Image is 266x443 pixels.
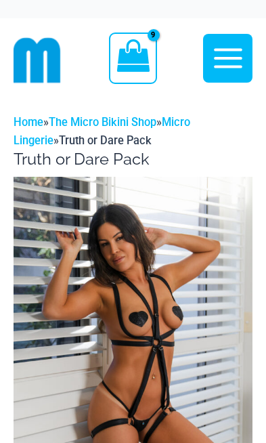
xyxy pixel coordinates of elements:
[14,116,43,129] a: Home
[59,134,152,147] span: Truth or Dare Pack
[109,33,157,83] a: View Shopping Cart, 9 items
[14,37,61,84] img: cropped mm emblem
[14,150,252,169] h1: Truth or Dare Pack
[14,116,190,147] span: » » »
[49,116,156,129] a: The Micro Bikini Shop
